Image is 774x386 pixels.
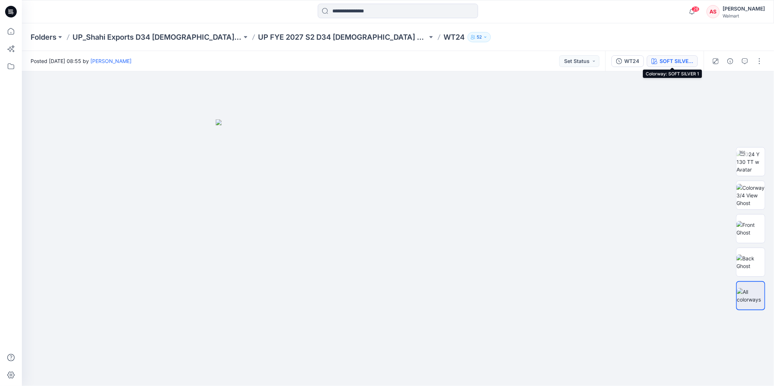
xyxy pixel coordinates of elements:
[724,55,736,67] button: Details
[73,32,242,42] a: UP_Shahi Exports D34 [DEMOGRAPHIC_DATA] Tops
[611,55,644,67] button: WT24
[707,5,720,18] div: AS
[443,32,465,42] p: WT24
[477,33,482,41] p: 52
[660,57,693,65] div: SOFT SILVER 1
[624,57,639,65] div: WT24
[90,58,132,64] a: [PERSON_NAME]
[736,221,765,236] img: Front Ghost
[692,6,700,12] span: 28
[737,288,765,303] img: All colorways
[31,32,56,42] a: Folders
[468,32,491,42] button: 52
[31,57,132,65] span: Posted [DATE] 08:55 by
[216,119,580,386] img: eyJhbGciOiJIUzI1NiIsImtpZCI6IjAiLCJzbHQiOiJzZXMiLCJ0eXAiOiJKV1QifQ.eyJkYXRhIjp7InR5cGUiOiJzdG9yYW...
[258,32,427,42] a: UP FYE 2027 S2 D34 [DEMOGRAPHIC_DATA] Woven Tops
[723,4,765,13] div: [PERSON_NAME]
[736,150,765,173] img: 2024 Y 130 TT w Avatar
[736,255,765,270] img: Back Ghost
[723,13,765,19] div: Walmart
[736,184,765,207] img: Colorway 3/4 View Ghost
[647,55,698,67] button: SOFT SILVER 1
